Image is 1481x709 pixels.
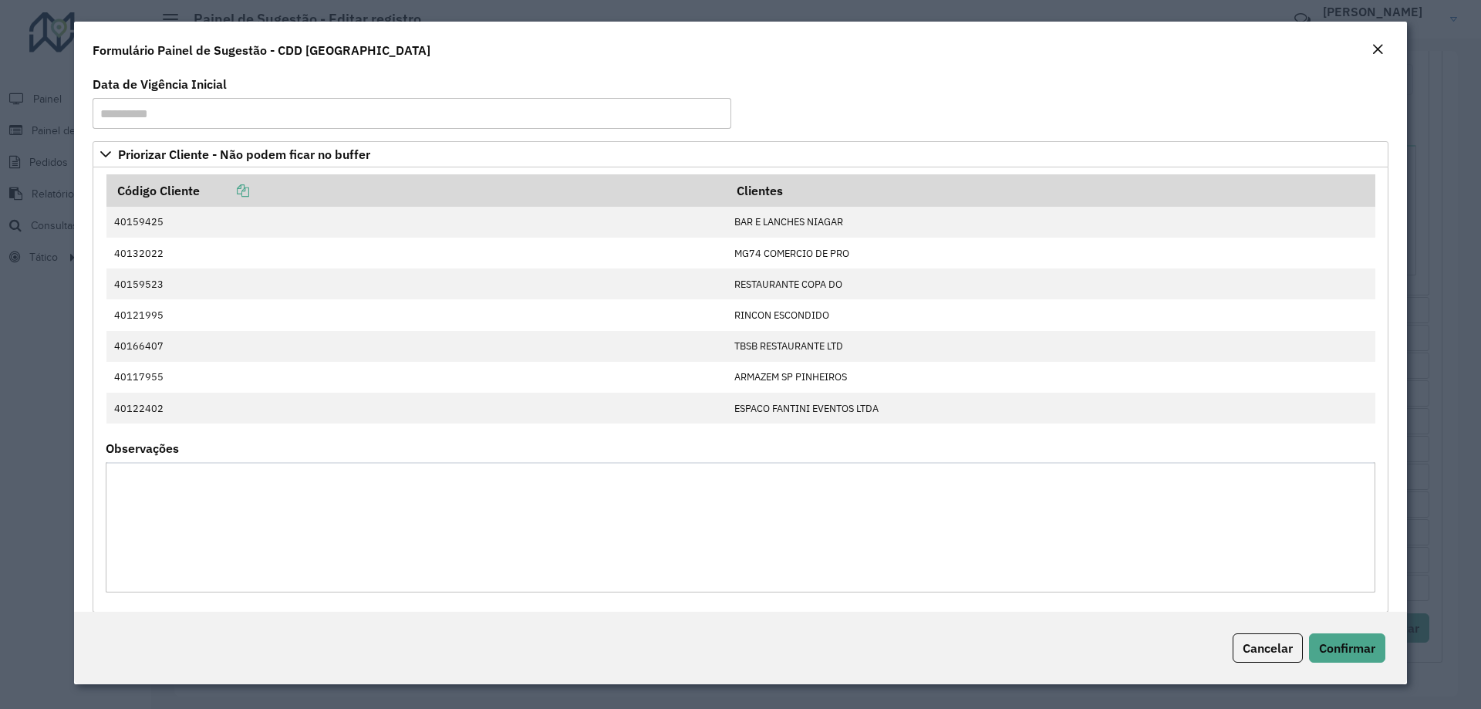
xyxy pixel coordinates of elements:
h4: Formulário Painel de Sugestão - CDD [GEOGRAPHIC_DATA] [93,41,430,59]
button: Cancelar [1233,633,1303,663]
span: Cancelar [1243,640,1293,656]
td: ESPACO FANTINI EVENTOS LTDA [727,393,1375,424]
em: Fechar [1371,43,1384,56]
label: Data de Vigência Inicial [93,75,227,93]
a: Copiar [200,183,249,198]
td: 40132022 [106,238,727,268]
div: Priorizar Cliente - Não podem ficar no buffer [93,167,1388,613]
td: BAR E LANCHES NIAGAR [727,207,1375,238]
th: Código Cliente [106,174,727,207]
td: 40117955 [106,362,727,393]
th: Clientes [727,174,1375,207]
button: Confirmar [1309,633,1385,663]
a: Priorizar Cliente - Não podem ficar no buffer [93,141,1388,167]
span: Priorizar Cliente - Não podem ficar no buffer [118,148,370,160]
td: 40166407 [106,331,727,362]
td: 40121995 [106,299,727,330]
label: Observações [106,439,179,457]
td: MG74 COMERCIO DE PRO [727,238,1375,268]
button: Close [1367,40,1388,60]
td: 40159425 [106,207,727,238]
td: RINCON ESCONDIDO [727,299,1375,330]
td: ARMAZEM SP PINHEIROS [727,362,1375,393]
span: Confirmar [1319,640,1375,656]
td: 40122402 [106,393,727,424]
td: 40159523 [106,268,727,299]
td: RESTAURANTE COPA DO [727,268,1375,299]
td: TBSB RESTAURANTE LTD [727,331,1375,362]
